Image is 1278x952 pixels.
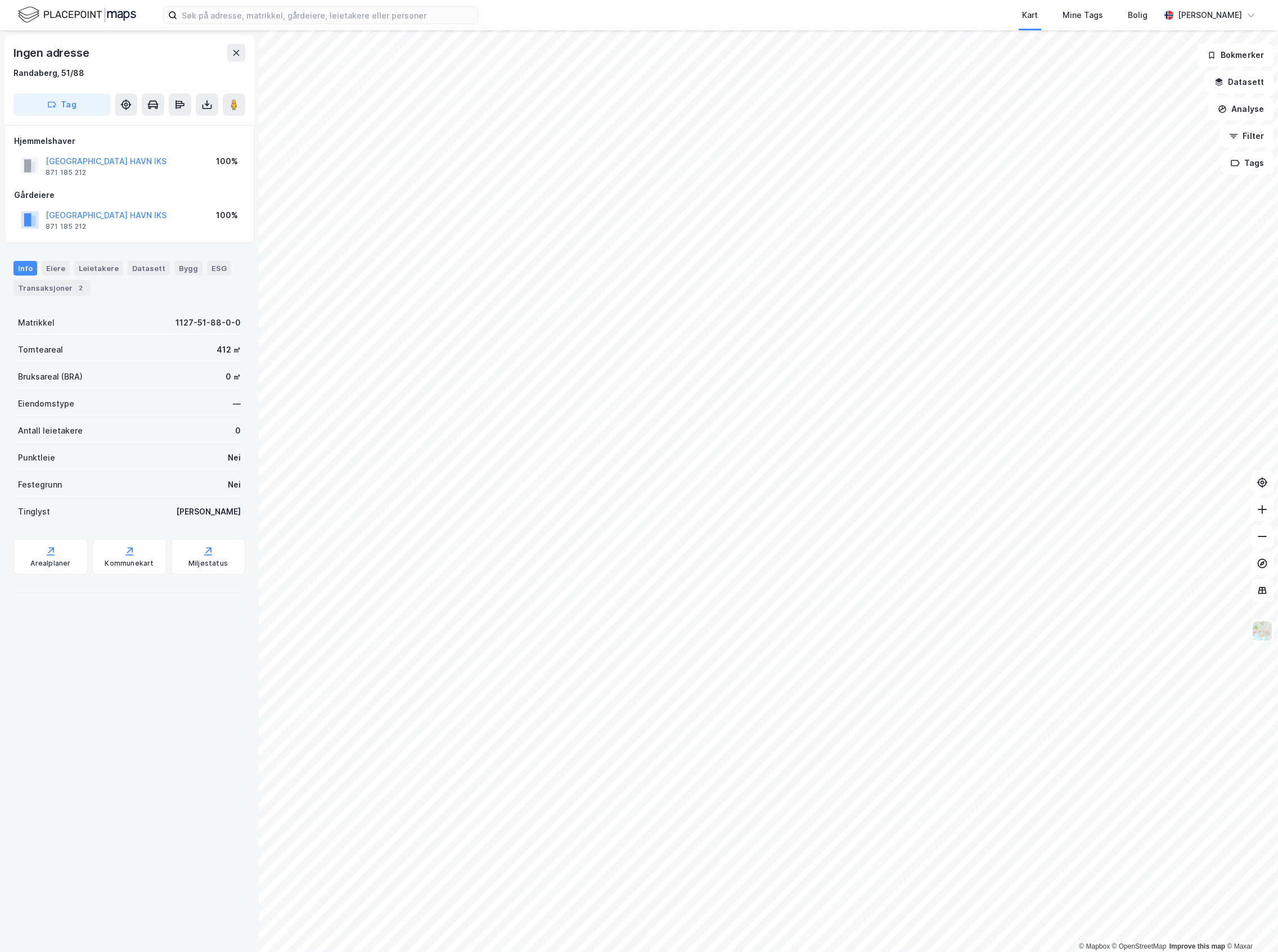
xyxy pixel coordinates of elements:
button: Datasett [1205,71,1273,93]
div: 2 [75,282,86,294]
div: Nei [228,478,241,491]
div: Info [13,261,37,276]
button: Bokmerker [1198,44,1273,66]
div: 0 ㎡ [226,370,241,383]
div: Bygg [174,261,202,276]
img: Z [1252,620,1273,642]
input: Søk på adresse, matrikkel, gårdeiere, leietakere eller personer [177,7,478,24]
div: Randaberg, 51/88 [13,66,84,80]
div: Transaksjoner [13,280,91,296]
div: Punktleie [18,451,55,464]
div: 1127-51-88-0-0 [175,316,241,330]
div: Leietakere [74,261,123,276]
div: Antall leietakere [18,424,83,437]
div: Matrikkel [18,316,55,330]
a: OpenStreetMap [1112,942,1167,950]
div: 100% [216,209,238,222]
button: Tag [13,93,110,116]
div: 871 185 212 [46,168,86,177]
div: Festegrunn [18,478,62,491]
div: Bruksareal (BRA) [18,370,83,383]
div: Tinglyst [18,505,50,518]
button: Analyse [1208,98,1273,120]
div: 871 185 212 [46,222,86,231]
div: Kommunekart [105,559,154,568]
img: logo.f888ab2527a4732fd821a326f86c7f29.svg [18,5,136,25]
div: Mine Tags [1063,8,1103,22]
div: — [233,397,241,410]
div: Gårdeiere [14,188,245,202]
div: Nei [228,451,241,464]
div: 100% [216,155,238,168]
div: Eiere [42,261,70,276]
div: Kontrollprogram for chat [1222,898,1278,952]
div: Hjemmelshaver [14,134,245,148]
a: Improve this map [1169,942,1225,950]
div: Tomteareal [18,343,63,357]
iframe: Chat Widget [1222,898,1278,952]
button: Tags [1221,152,1273,174]
div: 0 [235,424,241,437]
div: Datasett [128,261,170,276]
div: Bolig [1128,8,1147,22]
div: Eiendomstype [18,397,74,410]
button: Filter [1219,125,1273,147]
div: Ingen adresse [13,44,91,62]
div: 412 ㎡ [217,343,241,357]
a: Mapbox [1079,942,1110,950]
div: Miljøstatus [188,559,228,568]
div: Kart [1022,8,1038,22]
div: [PERSON_NAME] [176,505,241,518]
div: ESG [207,261,231,276]
div: [PERSON_NAME] [1178,8,1242,22]
div: Arealplaner [30,559,70,568]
